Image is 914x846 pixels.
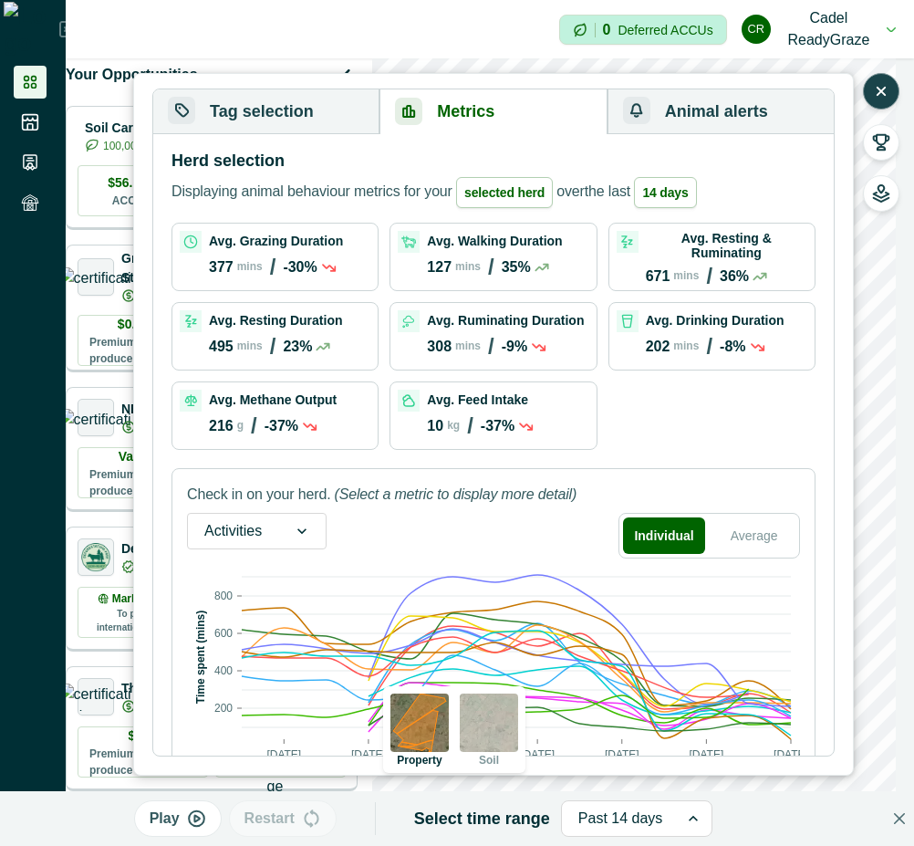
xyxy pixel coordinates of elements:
[209,392,337,407] p: Avg. Methane Output
[605,748,639,761] text: [DATE]
[270,334,276,360] p: /
[634,177,696,208] span: 14 days
[379,89,607,134] button: Metrics
[390,694,449,752] img: property preview
[455,260,481,273] p: mins
[520,748,555,761] text: [DATE]
[646,339,670,355] p: 202
[603,23,611,37] p: 0
[244,808,295,830] p: Restart
[270,255,276,280] p: /
[121,539,270,559] p: Deforestation-Free Beef
[153,89,379,134] button: Tag selection
[209,313,343,328] p: Avg. Resting Duration
[414,807,550,831] p: Select time range
[427,234,562,248] p: Avg. Walking Duration
[171,177,701,208] p: Displaying animal behaviour metrics for your over the last
[103,138,227,154] p: 100,000 Potential ACCUs
[623,517,706,554] button: Individual
[89,334,196,367] p: Premiums on produce
[447,419,460,432] p: kg
[237,339,263,352] p: mins
[209,259,234,276] p: 377
[720,339,745,355] p: -8%
[129,726,158,746] p: $10/t
[479,755,499,766] p: Soil
[214,702,233,715] text: 200
[78,540,113,575] img: certification logo
[209,418,234,434] p: 216
[121,679,244,698] p: The ISCC Credential
[251,413,257,439] p: /
[229,800,337,837] button: Restart
[334,484,576,506] p: (Select a metric to display more detail)
[455,339,481,352] p: mins
[85,119,227,138] p: Soil Carbon
[397,755,441,766] p: Property
[59,684,133,711] img: certification logo
[646,231,807,260] p: Avg. Resting & Ruminating
[427,313,584,328] p: Avg. Ruminating Duration
[646,313,784,328] p: Avg. Drinking Duration
[194,611,207,704] text: Time spent (mins)
[456,177,553,208] span: selected herd
[108,173,178,193] p: $56.00 AUD
[266,748,301,761] text: [DATE]
[121,400,275,419] p: NEVER EVER Credential
[134,800,222,837] button: Play
[720,268,749,285] p: 36%
[427,259,452,276] p: 127
[673,269,699,282] p: mins
[121,249,346,287] p: Greenham Beef Sustainability Standard
[488,334,494,360] p: /
[112,193,173,209] p: ACCU Price
[214,590,233,602] text: 800
[481,418,514,434] p: -37%
[427,339,452,355] p: 308
[885,804,914,833] button: Close
[118,315,168,334] p: $0.10/kg
[706,334,712,360] p: /
[774,748,808,761] text: [DATE]
[214,664,233,677] text: 400
[460,694,518,752] img: soil preview
[712,517,795,554] button: Average
[171,149,285,173] p: Herd selection
[119,447,168,466] p: Variable
[502,259,531,276] p: 35%
[209,339,234,355] p: 495
[351,748,386,761] text: [DATE]
[706,264,712,289] p: /
[467,413,473,439] p: /
[372,58,896,846] canvas: Map
[618,23,712,37] p: Deferred ACCUs
[689,748,723,761] text: [DATE]
[89,466,196,499] p: Premiums on produce
[646,268,670,285] p: 671
[59,267,133,286] img: certification logo
[209,234,343,248] p: Avg. Grazing Duration
[150,808,180,830] p: Play
[237,419,244,432] p: g
[502,339,527,355] p: -9%
[673,339,699,352] p: mins
[283,259,317,276] p: -30%
[608,89,834,134] button: Animal alerts
[214,627,233,640] text: 600
[112,590,189,607] p: Market Access
[4,2,59,57] img: Logo
[66,64,198,86] p: Your Opportunities
[488,255,494,280] p: /
[283,339,312,355] p: 23%
[237,260,263,273] p: mins
[265,418,298,434] p: -37%
[59,409,133,427] img: certification logo
[427,392,528,407] p: Avg. Feed Intake
[427,418,443,434] p: 10
[89,746,196,778] p: Premiums on produce
[89,607,196,634] p: To premium international markets
[187,484,330,506] p: Check in on your herd.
